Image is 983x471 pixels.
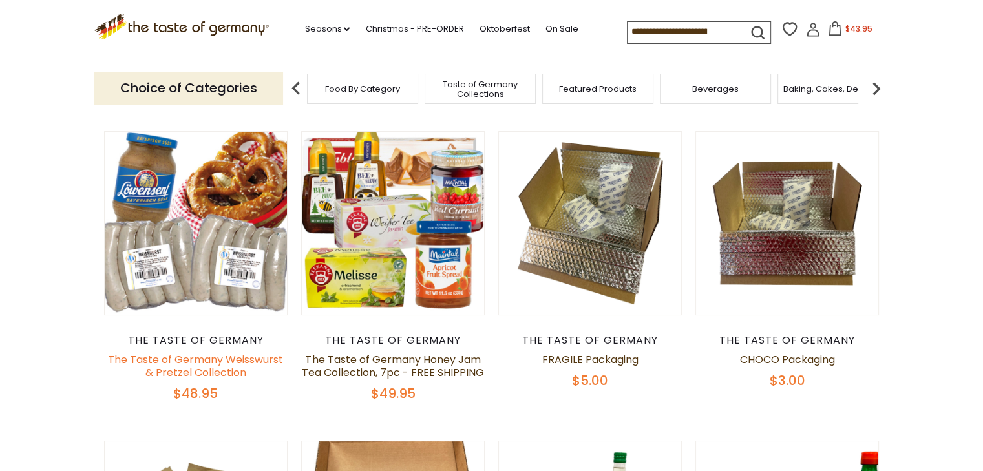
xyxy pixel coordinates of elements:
div: The Taste of Germany [301,334,485,347]
a: Oktoberfest [479,22,529,36]
img: The Taste of Germany Weisswurst & Pretzel Collection [105,132,288,315]
a: The Taste of Germany Honey Jam Tea Collection, 7pc - FREE SHIPPING [302,352,484,380]
a: Featured Products [559,84,637,94]
a: Food By Category [325,84,400,94]
a: Baking, Cakes, Desserts [783,84,883,94]
div: The Taste of Germany [104,334,288,347]
div: The Taste of Germany [498,334,682,347]
button: $43.95 [823,21,878,41]
img: next arrow [863,76,889,101]
a: CHOCO Packaging [740,352,835,367]
span: $49.95 [370,384,415,403]
p: Choice of Categories [94,72,283,104]
a: Beverages [692,84,739,94]
a: Seasons [304,22,350,36]
a: Christmas - PRE-ORDER [365,22,463,36]
span: $43.95 [845,23,872,34]
a: FRAGILE Packaging [542,352,639,367]
img: CHOCO Packaging [696,132,879,315]
span: $3.00 [770,372,805,390]
span: $48.95 [173,384,218,403]
img: FRAGILE Packaging [499,132,682,315]
span: $5.00 [572,372,608,390]
div: The Taste of Germany [695,334,880,347]
a: On Sale [545,22,578,36]
img: The Taste of Germany Honey Jam Tea Collection, 7pc - FREE SHIPPING [302,132,485,315]
a: The Taste of Germany Weisswurst & Pretzel Collection [108,352,283,380]
img: previous arrow [283,76,309,101]
a: Taste of Germany Collections [428,79,532,99]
